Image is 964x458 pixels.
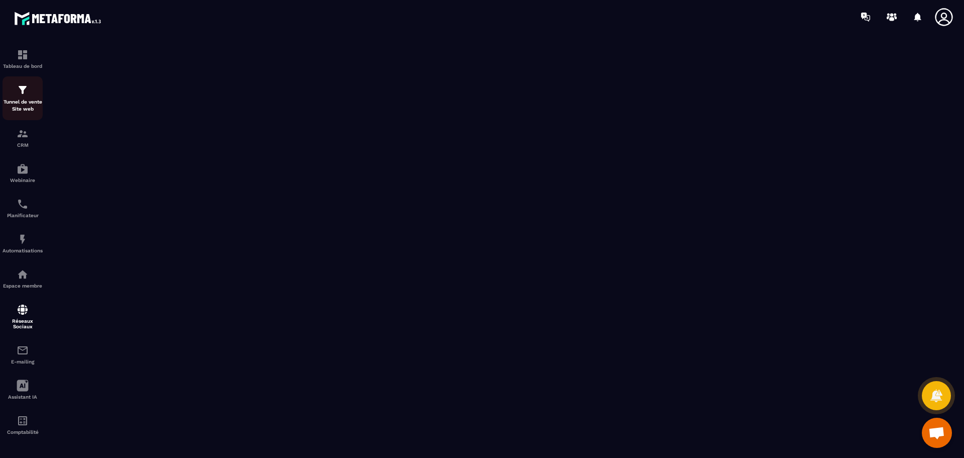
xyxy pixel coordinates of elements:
[3,318,43,329] p: Réseaux Sociaux
[3,407,43,442] a: accountantaccountantComptabilité
[3,213,43,218] p: Planificateur
[17,233,29,245] img: automations
[3,261,43,296] a: automationsautomationsEspace membre
[17,49,29,61] img: formation
[3,99,43,113] p: Tunnel de vente Site web
[3,41,43,76] a: formationformationTableau de bord
[17,198,29,210] img: scheduler
[17,344,29,356] img: email
[3,394,43,400] p: Assistant IA
[3,76,43,120] a: formationformationTunnel de vente Site web
[3,63,43,69] p: Tableau de bord
[17,84,29,96] img: formation
[17,415,29,427] img: accountant
[3,177,43,183] p: Webinaire
[3,248,43,253] p: Automatisations
[17,128,29,140] img: formation
[3,283,43,289] p: Espace membre
[3,226,43,261] a: automationsautomationsAutomatisations
[922,418,952,448] div: Ouvrir le chat
[3,359,43,364] p: E-mailing
[3,191,43,226] a: schedulerschedulerPlanificateur
[3,429,43,435] p: Comptabilité
[14,9,104,28] img: logo
[17,268,29,281] img: automations
[3,337,43,372] a: emailemailE-mailing
[3,155,43,191] a: automationsautomationsWebinaire
[3,372,43,407] a: Assistant IA
[17,304,29,316] img: social-network
[3,296,43,337] a: social-networksocial-networkRéseaux Sociaux
[3,120,43,155] a: formationformationCRM
[17,163,29,175] img: automations
[3,142,43,148] p: CRM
